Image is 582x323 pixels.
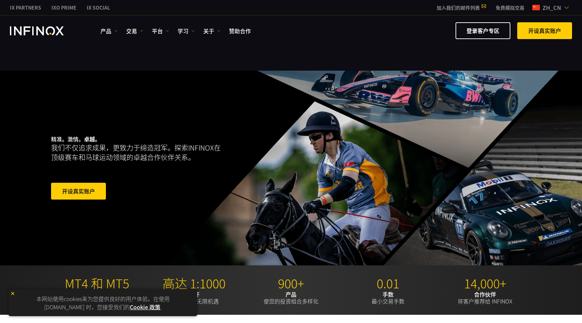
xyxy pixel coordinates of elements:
[100,27,118,35] a: 产品
[148,276,240,291] p: 高达 1:1000
[10,291,15,296] img: yellow close icon
[203,27,220,35] a: 关于
[10,26,80,35] a: INFINOX Logo
[51,183,106,200] a: 开设真实账户
[46,4,82,11] a: INFINOX
[456,22,510,39] a: 登录客户专区
[178,27,195,35] a: 学习
[540,3,564,12] span: zh_cn
[245,276,337,291] p: 900+
[432,4,490,11] a: 加入我们的邮件列表
[51,124,267,212] div: 精准。激情。
[439,291,531,304] p: 将客户推荐给 INFINOX
[383,290,393,298] strong: 手数
[342,291,434,304] p: 最小交易手数
[51,276,143,291] p: MT4 和 MT5
[126,27,143,35] a: 交易
[152,27,169,35] a: 平台
[439,276,531,291] p: 14,000+
[245,291,337,304] p: 使您的投资组合多样化
[84,135,100,143] strong: 卓越。
[490,4,530,11] a: INFINOX MENU
[517,22,572,39] a: 开设真实账户
[130,303,160,311] a: Cookie 政策
[229,27,251,35] a: 赞助合作
[12,293,194,313] p: 本网站使用cookies来为您提供良好的用户体验。在使用 [DOMAIN_NAME] 时，您接受我们的 .
[5,4,46,11] a: INFINOX
[342,276,434,291] p: 0.01
[474,290,496,298] strong: 合作伙伴
[82,4,115,11] a: INFINOX
[51,143,224,162] p: 我们不仅追求成果，更致力于缔造冠军。探索INFINOX在顶级赛车和马球运动领域的卓越合作伙伴关系。
[286,290,296,298] strong: 产品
